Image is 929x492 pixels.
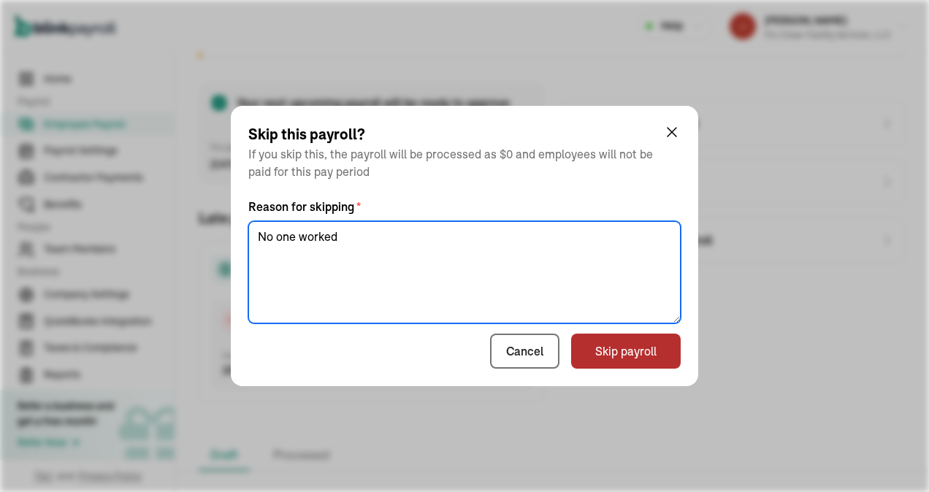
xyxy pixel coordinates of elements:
[506,342,543,360] span: Cancel
[571,334,681,369] button: Skip payroll
[248,198,681,215] span: Reason for skipping
[248,145,663,180] span: If you skip this, the payroll will be processed as $0 and employees will not be paid for this pay...
[490,334,559,369] button: Cancel
[248,123,663,145] span: Skip this payroll?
